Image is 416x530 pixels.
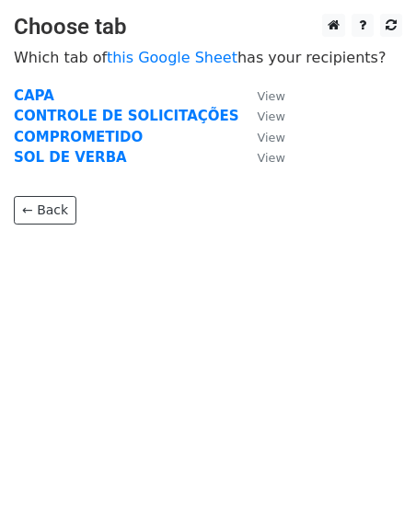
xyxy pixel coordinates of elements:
small: View [258,131,285,144]
small: View [258,89,285,103]
a: View [239,87,285,104]
a: this Google Sheet [107,49,237,66]
a: View [239,108,285,124]
a: CONTROLE DE SOLICITAÇÕES [14,108,239,124]
a: View [239,129,285,145]
a: COMPROMETIDO [14,129,143,145]
a: ← Back [14,196,76,225]
a: SOL DE VERBA [14,149,127,166]
a: CAPA [14,87,54,104]
small: View [258,109,285,123]
a: View [239,149,285,166]
p: Which tab of has your recipients? [14,48,402,67]
small: View [258,151,285,165]
h3: Choose tab [14,14,402,40]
